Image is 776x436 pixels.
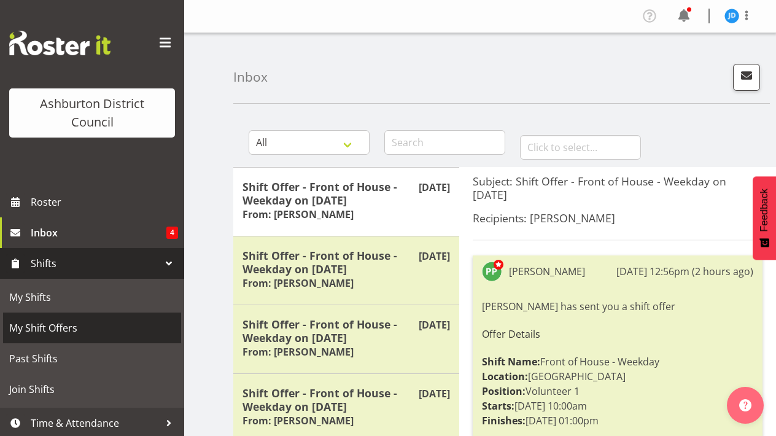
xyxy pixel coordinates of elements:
input: Search [384,130,505,155]
strong: Finishes: [482,414,526,427]
div: Ashburton District Council [21,95,163,131]
h4: Inbox [233,70,268,84]
button: Feedback - Show survey [753,176,776,260]
h5: Shift Offer - Front of House - Weekday on [DATE] [243,386,450,413]
h5: Shift Offer - Front of House - Weekday on [DATE] [243,249,450,276]
img: jackie-driver11600.jpg [724,9,739,23]
h6: From: [PERSON_NAME] [243,277,354,289]
span: Feedback [759,189,770,232]
p: [DATE] [419,249,450,263]
p: [DATE] [419,317,450,332]
h6: From: [PERSON_NAME] [243,415,354,427]
span: Time & Attendance [31,414,160,432]
h5: Shift Offer - Front of House - Weekday on [DATE] [243,317,450,345]
h5: Subject: Shift Offer - Front of House - Weekday on [DATE] [473,174,762,201]
a: Join Shifts [3,374,181,405]
a: My Shift Offers [3,313,181,343]
p: [DATE] [419,386,450,401]
span: My Shifts [9,288,175,306]
span: Roster [31,193,178,211]
a: My Shifts [3,282,181,313]
h6: Offer Details [482,329,753,340]
a: Past Shifts [3,343,181,374]
span: Shifts [31,254,160,273]
span: Inbox [31,224,166,242]
span: Join Shifts [9,380,175,399]
p: [DATE] [419,180,450,195]
div: [DATE] 12:56pm (2 hours ago) [616,264,753,279]
span: Past Shifts [9,349,175,368]
h5: Recipients: [PERSON_NAME] [473,211,762,225]
span: My Shift Offers [9,319,175,337]
h5: Shift Offer - Front of House - Weekday on [DATE] [243,180,450,207]
strong: Position: [482,384,526,398]
h6: From: [PERSON_NAME] [243,346,354,358]
strong: Starts: [482,399,514,413]
strong: Location: [482,370,528,383]
span: 4 [166,227,178,239]
img: polly-price11030.jpg [482,262,502,281]
img: help-xxl-2.png [739,399,751,411]
div: [PERSON_NAME] [509,264,585,279]
strong: Shift Name: [482,355,540,368]
img: Rosterit website logo [9,31,111,55]
div: [PERSON_NAME] has sent you a shift offer Front of House - Weekday [GEOGRAPHIC_DATA] Volunteer 1 [... [482,296,753,431]
input: Click to select... [520,135,641,160]
h6: From: [PERSON_NAME] [243,208,354,220]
